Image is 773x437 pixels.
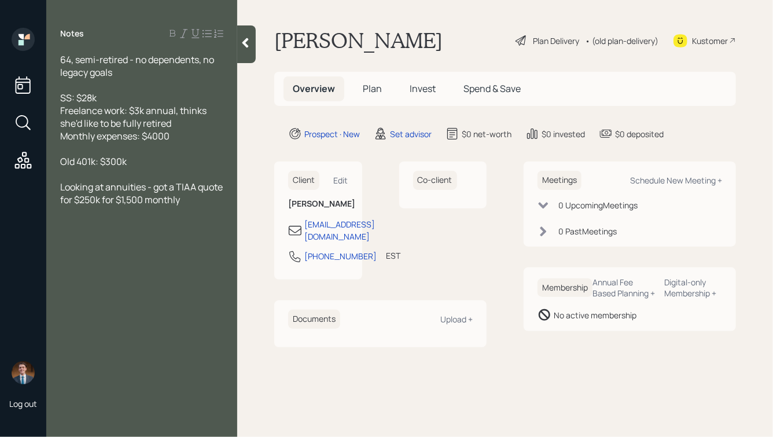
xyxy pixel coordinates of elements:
div: $0 deposited [615,128,664,140]
div: 0 Past Meeting s [558,225,617,237]
span: Overview [293,82,335,95]
span: Freelance work: $3k annual, thinks she'd like to be fully retired [60,104,208,130]
div: Plan Delivery [533,35,579,47]
span: Plan [363,82,382,95]
h6: Meetings [538,171,581,190]
div: • (old plan-delivery) [585,35,658,47]
div: EST [386,249,400,262]
div: 0 Upcoming Meeting s [558,199,638,211]
div: Prospect · New [304,128,360,140]
h6: Membership [538,278,592,298]
span: SS: $28k [60,91,97,104]
h6: Client [288,171,319,190]
div: $0 net-worth [462,128,511,140]
img: hunter_neumayer.jpg [12,361,35,384]
div: [PHONE_NUMBER] [304,250,377,262]
span: 64, semi-retired - no dependents, no legacy goals [60,53,216,79]
span: Looking at annuities - got a TIAA quote for $250k for $1,500 monthly [60,181,224,206]
div: Kustomer [692,35,728,47]
div: Digital-only Membership + [665,277,722,299]
div: [EMAIL_ADDRESS][DOMAIN_NAME] [304,218,375,243]
div: No active membership [554,309,636,321]
label: Notes [60,28,84,39]
h6: Documents [288,310,340,329]
span: Spend & Save [463,82,521,95]
div: Set advisor [390,128,432,140]
span: Invest [410,82,436,95]
div: Log out [9,398,37,409]
span: Old 401k: $300k [60,155,127,168]
h1: [PERSON_NAME] [274,28,443,53]
div: Edit [334,175,348,186]
div: Schedule New Meeting + [630,175,722,186]
div: Annual Fee Based Planning + [592,277,656,299]
div: Upload + [440,314,473,325]
div: $0 invested [542,128,585,140]
h6: [PERSON_NAME] [288,199,348,209]
span: Monthly expenses: $4000 [60,130,170,142]
h6: Co-client [413,171,457,190]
